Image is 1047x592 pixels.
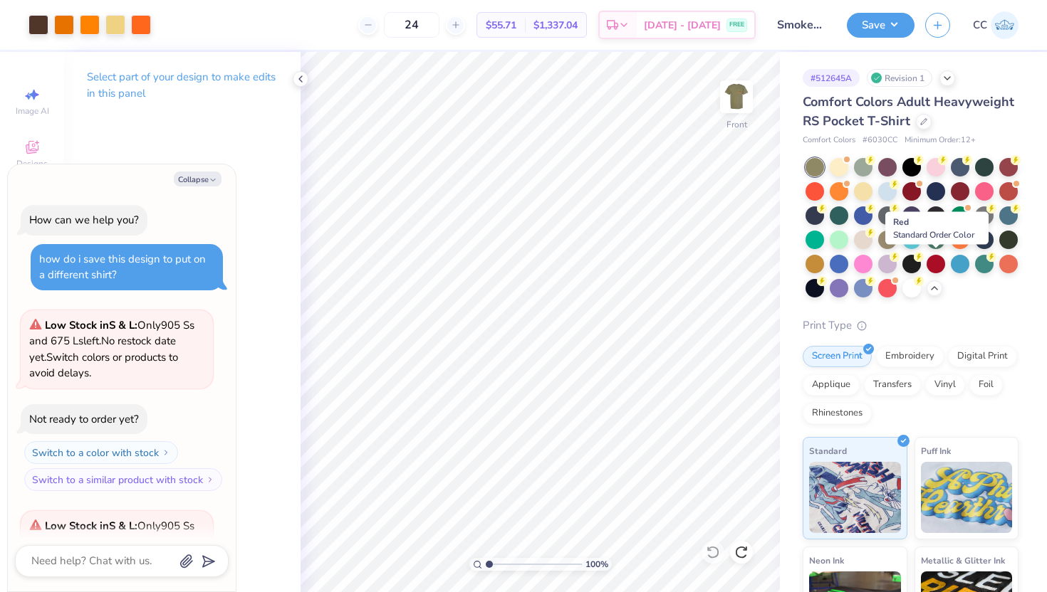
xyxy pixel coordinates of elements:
[905,134,976,147] span: Minimum Order: 12 +
[206,475,214,484] img: Switch to a similar product with stock
[803,69,860,87] div: # 512645A
[533,18,578,33] span: $1,337.04
[803,317,1019,334] div: Print Type
[29,412,139,426] div: Not ready to order yet?
[876,346,944,367] div: Embroidery
[803,134,855,147] span: Comfort Colors
[45,318,137,332] strong: Low Stock in S & L :
[486,18,516,33] span: $55.71
[29,318,194,381] span: Only 905 Ss and 675 Ls left. Switch colors or products to avoid delays.
[803,346,872,367] div: Screen Print
[29,334,176,364] span: No restock date yet.
[722,83,751,111] img: Front
[729,20,744,30] span: FREE
[39,252,206,282] div: how do i save this design to put on a different shirt?
[893,229,974,240] span: Standard Order Color
[863,134,897,147] span: # 6030CC
[948,346,1017,367] div: Digital Print
[585,558,608,571] span: 100 %
[29,535,176,566] span: No restock date yet.
[921,443,951,458] span: Puff Ink
[809,462,901,533] img: Standard
[921,553,1005,568] span: Metallic & Glitter Ink
[16,158,48,169] span: Designs
[45,519,137,533] strong: Low Stock in S & L :
[991,11,1019,39] img: Chloe Crawford
[867,69,932,87] div: Revision 1
[766,11,836,39] input: Untitled Design
[803,374,860,396] div: Applique
[16,105,49,117] span: Image AI
[847,13,915,38] button: Save
[973,17,987,33] span: CC
[24,441,178,464] button: Switch to a color with stock
[803,403,872,424] div: Rhinestones
[24,468,222,491] button: Switch to a similar product with stock
[726,118,747,131] div: Front
[803,93,1014,129] span: Comfort Colors Adult Heavyweight RS Pocket T-Shirt
[174,171,222,186] button: Collapse
[969,374,1003,396] div: Foil
[162,448,170,457] img: Switch to a color with stock
[973,11,1019,39] a: CC
[29,519,194,581] span: Only 905 Ss and 675 Ls left. Switch colors or products to avoid delays.
[925,374,965,396] div: Vinyl
[384,12,439,38] input: – –
[864,374,921,396] div: Transfers
[29,213,139,227] div: How can we help you?
[809,443,847,458] span: Standard
[921,462,1013,533] img: Puff Ink
[644,18,721,33] span: [DATE] - [DATE]
[87,69,278,102] p: Select part of your design to make edits in this panel
[885,212,989,245] div: Red
[809,553,844,568] span: Neon Ink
